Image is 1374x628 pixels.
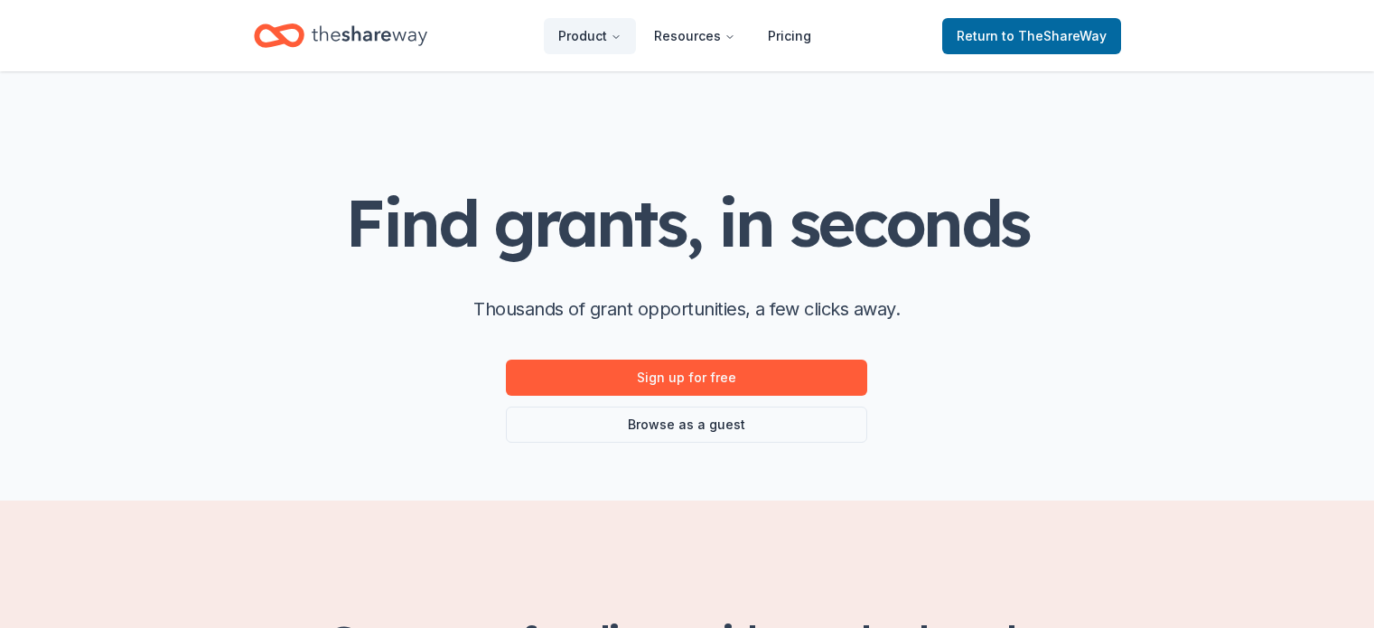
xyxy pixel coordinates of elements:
[1002,28,1107,43] span: to TheShareWay
[957,25,1107,47] span: Return
[640,18,750,54] button: Resources
[473,295,900,323] p: Thousands of grant opportunities, a few clicks away.
[254,14,427,57] a: Home
[345,187,1028,258] h1: Find grants, in seconds
[544,18,636,54] button: Product
[942,18,1121,54] a: Returnto TheShareWay
[506,407,867,443] a: Browse as a guest
[753,18,826,54] a: Pricing
[506,360,867,396] a: Sign up for free
[544,14,826,57] nav: Main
